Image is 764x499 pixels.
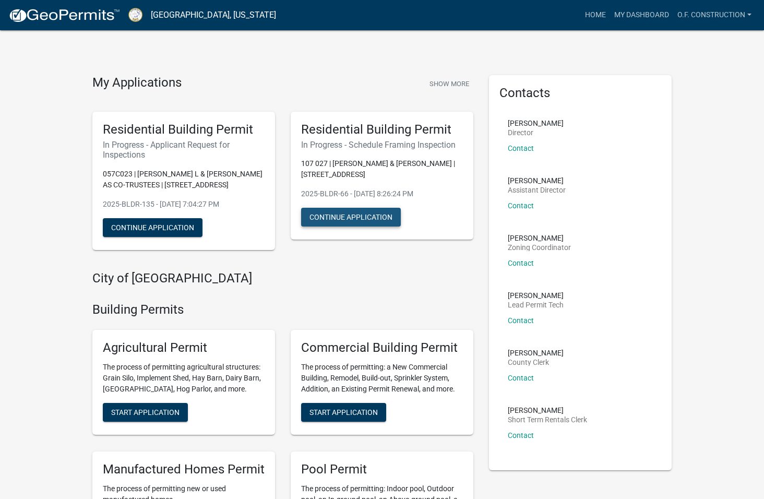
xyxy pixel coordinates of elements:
h4: City of [GEOGRAPHIC_DATA] [92,271,473,286]
p: Short Term Rentals Clerk [508,416,587,423]
p: Lead Permit Tech [508,301,564,308]
h6: In Progress - Schedule Framing Inspection [301,140,463,150]
h5: Manufactured Homes Permit [103,462,265,477]
p: 2025-BLDR-66 - [DATE] 8:26:24 PM [301,188,463,199]
h5: Pool Permit [301,462,463,477]
button: Start Application [301,403,386,422]
h6: In Progress - Applicant Request for Inspections [103,140,265,160]
h5: Agricultural Permit [103,340,265,355]
a: [GEOGRAPHIC_DATA], [US_STATE] [151,6,276,24]
a: Home [581,5,610,25]
p: Director [508,129,564,136]
button: Continue Application [301,208,401,227]
h5: Residential Building Permit [301,122,463,137]
a: Contact [508,316,534,325]
p: [PERSON_NAME] [508,234,571,242]
span: Start Application [111,408,180,417]
p: 107 027 | [PERSON_NAME] & [PERSON_NAME] | [STREET_ADDRESS] [301,158,463,180]
p: 057C023 | [PERSON_NAME] L & [PERSON_NAME] AS CO-TRUSTEES | [STREET_ADDRESS] [103,169,265,191]
h4: My Applications [92,75,182,91]
button: Continue Application [103,218,202,237]
h5: Commercial Building Permit [301,340,463,355]
p: [PERSON_NAME] [508,349,564,357]
p: The process of permitting agricultural structures: Grain Silo, Implement Shed, Hay Barn, Dairy Ba... [103,362,265,395]
a: Contact [508,201,534,210]
a: Contact [508,259,534,267]
a: Contact [508,374,534,382]
button: Show More [425,75,473,92]
p: [PERSON_NAME] [508,120,564,127]
a: Contact [508,144,534,152]
p: The process of permitting: a New Commercial Building, Remodel, Build-out, Sprinkler System, Addit... [301,362,463,395]
h5: Residential Building Permit [103,122,265,137]
h4: Building Permits [92,302,473,317]
a: My Dashboard [610,5,673,25]
p: [PERSON_NAME] [508,407,587,414]
h5: Contacts [499,86,661,101]
p: 2025-BLDR-135 - [DATE] 7:04:27 PM [103,199,265,210]
p: Zoning Coordinator [508,244,571,251]
span: Start Application [309,408,378,417]
button: Start Application [103,403,188,422]
p: [PERSON_NAME] [508,177,566,184]
a: O.F. Construction [673,5,756,25]
img: Putnam County, Georgia [128,8,142,22]
p: [PERSON_NAME] [508,292,564,299]
p: Assistant Director [508,186,566,194]
p: County Clerk [508,359,564,366]
a: Contact [508,431,534,439]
